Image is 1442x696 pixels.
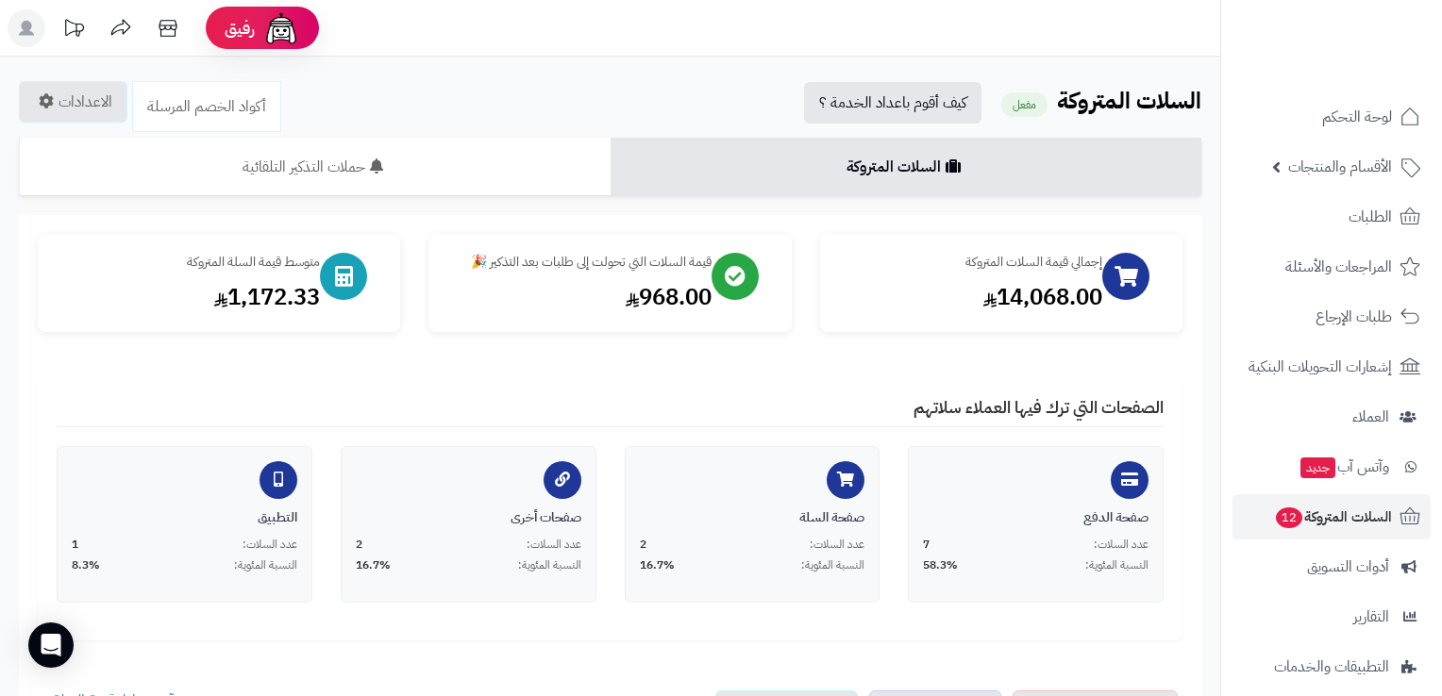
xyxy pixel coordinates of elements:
div: 1,172.33 [57,281,320,313]
span: رفيق [225,17,255,40]
span: الطلبات [1349,204,1392,230]
span: التطبيقات والخدمات [1274,654,1389,680]
span: النسبة المئوية: [801,557,864,573]
div: قيمة السلات التي تحولت إلى طلبات بعد التذكير 🎉 [447,253,711,272]
span: النسبة المئوية: [1085,557,1149,573]
a: أكواد الخصم المرسلة [132,81,281,132]
span: عدد السلات: [527,537,581,553]
a: لوحة التحكم [1232,94,1431,140]
div: 968.00 [447,281,711,313]
span: عدد السلات: [243,537,297,553]
b: السلات المتروكة [1057,84,1201,118]
div: صفحة السلة [640,508,865,527]
span: عدد السلات: [1094,537,1149,553]
span: العملاء [1352,404,1389,430]
span: 1 [72,537,78,553]
div: متوسط قيمة السلة المتروكة [57,253,320,272]
span: إشعارات التحويلات البنكية [1249,354,1392,380]
div: صفحة الدفع [923,508,1149,527]
div: إجمالي قيمة السلات المتروكة [839,253,1102,272]
a: العملاء [1232,394,1431,439]
span: المراجعات والأسئلة [1285,254,1392,280]
span: 16.7% [640,557,675,573]
a: التقارير [1232,594,1431,639]
span: عدد السلات: [810,537,864,553]
h4: الصفحات التي ترك فيها العملاء سلاتهم [57,398,1164,427]
a: إشعارات التحويلات البنكية [1232,344,1431,389]
a: الطلبات [1232,194,1431,240]
a: الاعدادات [19,81,127,123]
div: التطبيق [72,508,297,527]
div: 14,068.00 [839,281,1102,313]
img: logo-2.png [1314,53,1424,92]
span: الأقسام والمنتجات [1288,154,1392,180]
small: مفعل [1001,92,1048,117]
span: لوحة التحكم [1322,104,1392,130]
a: تحديثات المنصة [50,9,97,52]
span: 58.3% [923,557,958,573]
span: وآتس آب [1299,454,1389,480]
span: 2 [356,537,362,553]
a: كيف أقوم باعداد الخدمة ؟ [804,82,981,124]
span: النسبة المئوية: [518,557,581,573]
a: المراجعات والأسئلة [1232,244,1431,290]
div: صفحات أخرى [356,508,581,527]
span: 7 [923,537,930,553]
a: حملات التذكير التلقائية [19,138,611,196]
span: التقارير [1353,604,1389,630]
img: ai-face.png [262,9,300,47]
div: Open Intercom Messenger [28,622,74,668]
a: السلات المتروكة [611,138,1202,196]
a: وآتس آبجديد [1232,444,1431,489]
a: طلبات الإرجاع [1232,294,1431,340]
span: جديد [1300,457,1335,478]
span: السلات المتروكة [1274,504,1392,530]
span: 12 [1276,507,1302,528]
a: السلات المتروكة12 [1232,494,1431,539]
span: 2 [640,537,646,553]
a: التطبيقات والخدمات [1232,644,1431,689]
span: 16.7% [356,557,391,573]
span: طلبات الإرجاع [1316,304,1392,330]
span: النسبة المئوية: [234,557,297,573]
a: أدوات التسويق [1232,544,1431,589]
span: 8.3% [72,557,100,573]
span: أدوات التسويق [1307,554,1389,580]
